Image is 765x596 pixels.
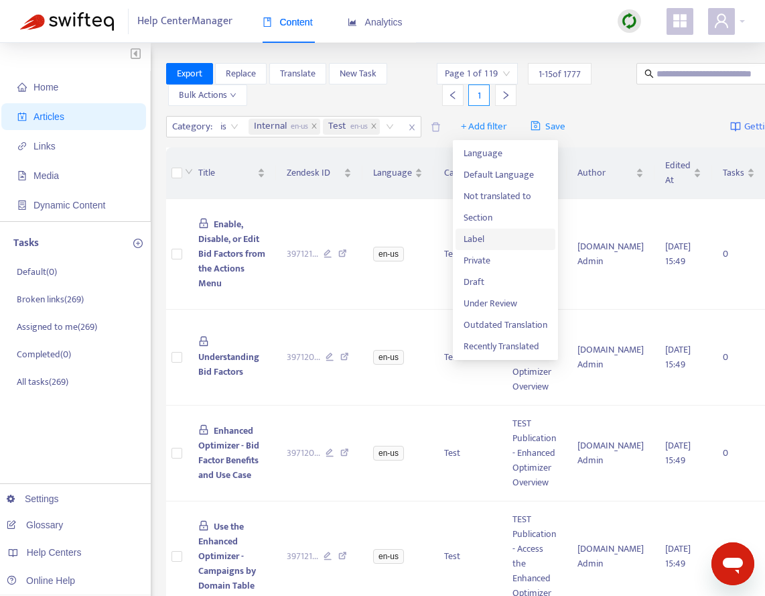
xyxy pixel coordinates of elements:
span: container [17,200,27,210]
td: Test [433,406,502,501]
span: Draft [464,275,547,290]
span: Label [464,232,547,247]
span: close [370,123,377,131]
span: Dynamic Content [33,200,105,211]
span: Media [33,170,59,181]
span: Help Center Manager [137,9,232,34]
span: Tasks [723,166,744,180]
span: Use the Enhanced Optimizer - Campaigns by Domain Table [198,519,256,593]
span: Home [33,82,58,93]
span: Zendesk ID [287,166,342,180]
span: + Add filter [461,119,507,135]
span: appstore [672,13,688,29]
span: save [531,121,541,131]
span: 1 - 15 of 1777 [539,67,581,81]
span: Replace [226,66,256,81]
span: Language [464,146,547,161]
span: en-us [373,247,404,261]
span: left [448,91,458,100]
span: is [220,117,238,137]
span: Private [464,253,547,268]
span: right [501,91,510,100]
th: Author [567,147,654,199]
span: lock [198,424,209,435]
span: Test [328,119,368,135]
span: lock [198,218,209,229]
span: delete [431,122,441,132]
td: Test [433,310,502,406]
span: [DATE] 15:49 [665,342,691,372]
button: Export [166,63,213,84]
p: Assigned to me ( 269 ) [17,320,97,334]
span: account-book [17,112,27,121]
span: home [17,82,27,92]
span: 397120 ... [287,350,320,365]
span: close [311,123,318,131]
span: Edited At [665,158,691,188]
span: 397121 ... [287,549,318,564]
p: Tasks [13,235,39,251]
span: Category [444,166,480,180]
span: search [644,69,654,78]
span: area-chart [348,17,357,27]
span: Outdated Translation [464,318,547,333]
span: en-us [291,119,308,133]
th: Zendesk ID [276,147,363,199]
img: Swifteq [20,12,114,31]
span: en-us [350,119,368,133]
span: down [185,168,193,176]
span: Recently Translated [464,339,547,354]
td: [DOMAIN_NAME] Admin [567,406,654,501]
span: Bulk Actions [179,88,236,103]
span: Help Centers [27,547,82,558]
th: Edited At [654,147,712,199]
th: Language [362,147,433,199]
span: en-us [373,549,404,564]
button: Translate [269,63,326,84]
span: Author [577,166,633,180]
span: link [17,141,27,151]
span: Translate [280,66,316,81]
th: Title [188,147,276,199]
span: Under Review [464,296,547,311]
span: lock [198,520,209,531]
span: 397121 ... [287,247,318,261]
td: TEST Publication - Enhanced Optimizer Overview [502,406,567,501]
span: Content [263,17,313,27]
span: New Task [340,66,376,81]
p: Default ( 0 ) [17,265,57,279]
span: user [713,13,729,29]
button: New Task [329,63,387,84]
img: image-link [730,121,741,132]
a: Settings [7,493,59,504]
span: down [230,92,236,99]
p: Broken links ( 269 ) [17,292,84,306]
p: All tasks ( 269 ) [17,375,68,389]
span: lock [198,336,209,347]
td: [DOMAIN_NAME] Admin [567,199,654,310]
a: Online Help [7,575,75,586]
span: Not translated to [464,189,547,204]
span: Default Language [464,168,547,182]
span: en-us [373,446,404,461]
span: [DATE] 15:49 [665,541,691,571]
span: Internal [254,119,309,135]
span: Analytics [348,17,403,27]
span: [DATE] 15:49 [665,438,691,468]
span: [DATE] 15:49 [665,239,691,269]
span: 397120 ... [287,446,320,461]
button: + Add filter [451,116,517,137]
td: [DOMAIN_NAME] Admin [567,310,654,406]
button: saveSave [520,116,576,137]
span: Section [464,211,547,225]
div: 1 [468,84,490,106]
span: file-image [17,171,27,180]
span: Language [373,166,412,180]
span: Export [177,66,202,81]
span: Enable, Disable, or Edit Bid Factors from the Actions Menu [198,217,265,291]
span: close [403,119,421,135]
button: Bulk Actionsdown [168,84,247,106]
button: Replace [215,63,267,84]
span: Title [198,166,255,180]
span: Category : [167,117,214,137]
